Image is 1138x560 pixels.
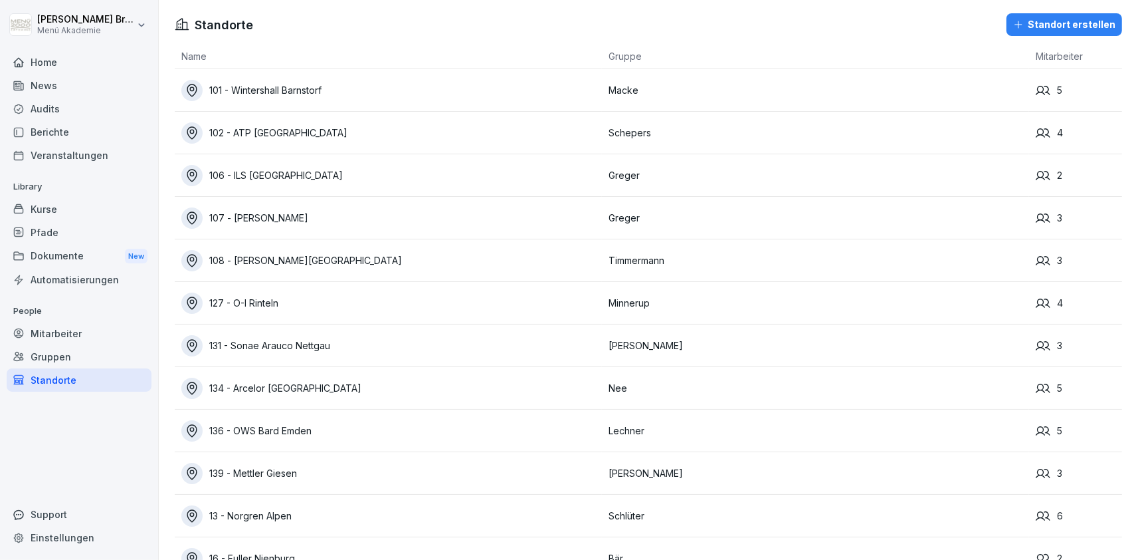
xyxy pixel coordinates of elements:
div: New [125,249,147,264]
a: Standorte [7,368,151,392]
div: Dokumente [7,244,151,269]
div: 5 [1036,83,1122,98]
td: Greger [602,154,1029,197]
a: Audits [7,97,151,120]
div: 4 [1036,126,1122,140]
p: People [7,301,151,322]
p: Library [7,176,151,198]
div: 4 [1036,296,1122,311]
div: 3 [1036,339,1122,353]
th: Name [175,44,602,69]
div: 3 [1036,253,1122,268]
td: Timmermann [602,239,1029,282]
a: 134 - Arcelor [GEOGRAPHIC_DATA] [181,378,602,399]
div: 3 [1036,211,1122,225]
a: Veranstaltungen [7,144,151,167]
a: DokumenteNew [7,244,151,269]
a: 108 - [PERSON_NAME][GEOGRAPHIC_DATA] [181,250,602,271]
div: Standort erstellen [1013,17,1115,32]
div: 6 [1036,509,1122,523]
th: Gruppe [602,44,1029,69]
div: 5 [1036,424,1122,438]
td: [PERSON_NAME] [602,452,1029,495]
td: Nee [602,367,1029,410]
td: Minnerup [602,282,1029,325]
td: Greger [602,197,1029,239]
div: 5 [1036,381,1122,396]
a: 101 - Wintershall Barnstorf [181,80,602,101]
td: Macke [602,69,1029,112]
td: Schlüter [602,495,1029,537]
a: 127 - O-I Rinteln [181,293,602,314]
a: Einstellungen [7,526,151,549]
a: Pfade [7,221,151,244]
th: Mitarbeiter [1029,44,1122,69]
a: 106 - ILS [GEOGRAPHIC_DATA] [181,165,602,186]
a: 107 - [PERSON_NAME] [181,208,602,229]
a: Gruppen [7,345,151,368]
a: Automatisierungen [7,268,151,291]
button: Standort erstellen [1006,13,1122,36]
a: Home [7,51,151,74]
div: 3 [1036,466,1122,481]
a: 131 - Sonae Arauco Nettgau [181,335,602,356]
div: Support [7,503,151,526]
td: Lechner [602,410,1029,452]
a: Berichte [7,120,151,144]
div: 2 [1036,168,1122,183]
p: [PERSON_NAME] Bruns [37,14,134,25]
a: 13 - Norgren Alpen [181,505,602,527]
a: 136 - OWS Bard Emden [181,420,602,442]
p: Menü Akademie [37,26,134,35]
a: Kurse [7,198,151,221]
td: Schepers [602,112,1029,154]
a: Mitarbeiter [7,322,151,345]
a: 139 - Mettler Giesen [181,463,602,484]
a: 102 - ATP [GEOGRAPHIC_DATA] [181,122,602,144]
a: News [7,74,151,97]
h1: Standorte [195,16,253,34]
td: [PERSON_NAME] [602,325,1029,367]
